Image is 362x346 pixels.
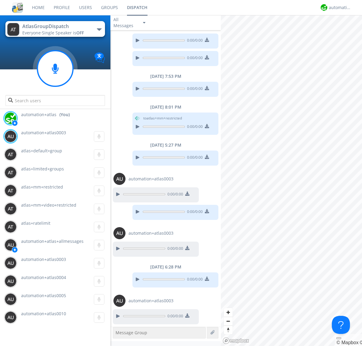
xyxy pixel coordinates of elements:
img: 373638.png [5,239,17,251]
span: 0:00 / 0:00 [165,313,183,320]
span: Reset bearing to north [224,326,233,334]
img: 373638.png [5,221,17,233]
div: AtlasGroupDispatch [22,23,90,30]
img: caret-down-sm.svg [143,22,145,24]
span: automation+atlas0005 [21,293,66,298]
div: [DATE] 5:27 PM [110,142,221,148]
img: 373638.png [5,130,17,142]
span: Single Speaker is [42,30,84,36]
img: 373638.png [5,167,17,179]
span: atlas+mm+video+restricted [21,202,76,208]
img: download media button [205,86,209,90]
img: 373638.png [113,173,125,185]
span: 0:00 / 0:00 [165,192,183,198]
img: 373638.png [113,295,125,307]
div: [DATE] 7:53 PM [110,73,221,79]
span: automation+atlas0003 [21,130,66,135]
span: atlas+default+group [21,148,62,154]
a: Mapbox [336,340,358,345]
img: 373638.png [5,311,17,323]
span: automation+atlas0003 [129,176,173,182]
iframe: Toggle Customer Support [332,316,350,334]
div: automation+atlas [329,5,351,11]
span: automation+atlas0003 [129,298,173,304]
img: download media button [185,313,189,318]
img: 373638.png [5,185,17,197]
div: (You) [59,112,70,118]
img: cddb5a64eb264b2086981ab96f4c1ba7 [12,2,23,13]
input: Search users [5,95,105,106]
span: automation+atlas0003 [129,230,173,236]
span: automation+atlas0004 [21,275,66,280]
img: 373638.png [5,293,17,305]
span: 0:00 / 0:00 [185,277,203,283]
button: Zoom out [224,317,233,325]
img: 373638.png [5,275,17,287]
span: OFF [76,30,84,36]
img: 373638.png [5,148,17,160]
span: 0:00 / 0:00 [165,246,183,252]
span: 0:00 / 0:00 [185,55,203,62]
img: download media button [185,246,189,250]
div: Everyone · [22,30,90,36]
button: Toggle attribution [336,337,341,339]
span: atlas+mm+restricted [21,184,63,190]
span: 0:00 / 0:00 [185,155,203,161]
span: automation+atlas [21,112,56,118]
span: automation+atlas+allmessages [21,238,84,244]
img: 373638.png [7,23,19,36]
span: automation+atlas0003 [21,256,66,262]
div: All Messages [113,17,138,29]
button: Reset bearing to north [224,325,233,334]
span: atlas+limited+groups [21,166,64,172]
img: download media button [205,155,209,159]
span: atlas+ratelimit [21,220,50,226]
img: Translation enabled [94,52,105,63]
span: 0:00 / 0:00 [185,209,203,216]
img: download media button [205,277,209,281]
img: 373638.png [113,227,125,239]
a: Mapbox logo [223,337,249,344]
img: download media button [205,209,209,213]
img: download media button [205,38,209,42]
span: 0:00 / 0:00 [185,124,203,131]
img: download media button [205,124,209,128]
span: 0:00 / 0:00 [185,38,203,44]
span: automation+atlas0010 [21,311,66,316]
img: 373638.png [5,257,17,269]
img: 373638.png [5,203,17,215]
span: to atlas+mm+restricted [143,116,182,121]
span: 0:00 / 0:00 [185,86,203,93]
img: download media button [205,55,209,59]
img: d2d01cd9b4174d08988066c6d424eccd [321,4,327,11]
button: AtlasGroupDispatchEveryone·Single Speaker isOFF [5,21,105,37]
img: download media button [185,192,189,196]
div: [DATE] 8:01 PM [110,104,221,110]
img: d2d01cd9b4174d08988066c6d424eccd [5,112,17,124]
button: Zoom in [224,308,233,317]
div: [DATE] 6:28 PM [110,264,221,270]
